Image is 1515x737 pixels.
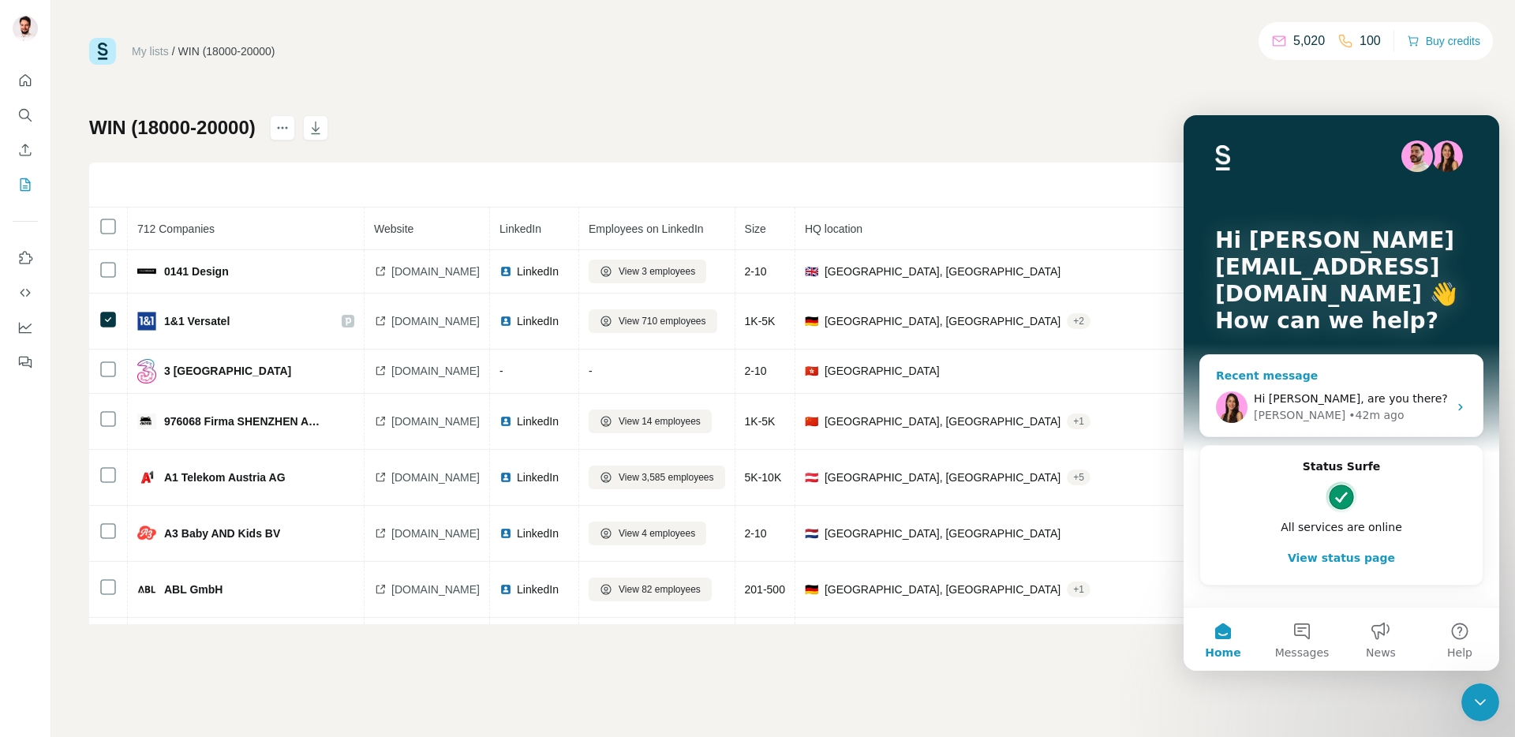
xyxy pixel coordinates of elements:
[164,313,230,329] span: 1&1 Versatel
[1293,32,1325,51] p: 5,020
[619,314,706,328] span: View 710 employees
[137,223,215,235] span: 712 Companies
[1461,683,1499,721] iframe: Intercom live chat
[164,470,286,485] span: A1 Telekom Austria AG
[13,244,38,272] button: Use Surfe on LinkedIn
[13,16,38,41] img: Avatar
[1067,470,1090,484] div: + 5
[178,43,275,59] div: WIN (18000-20000)
[137,524,156,543] img: company-logo
[89,115,256,140] h1: WIN (18000-20000)
[164,413,326,429] span: 976068 Firma SHENZHEN AONI ELECTRONIC CO., LTD in [GEOGRAPHIC_DATA]
[745,415,776,428] span: 1K-5K
[517,413,559,429] span: LinkedIn
[391,363,480,379] span: [DOMAIN_NAME]
[1067,314,1090,328] div: + 2
[13,279,38,307] button: Use Surfe API
[137,312,156,331] img: company-logo
[825,470,1060,485] span: [GEOGRAPHIC_DATA], [GEOGRAPHIC_DATA]
[172,43,175,59] li: /
[805,363,818,379] span: 🇭🇰
[745,471,782,484] span: 5K-10K
[499,315,512,327] img: LinkedIn logo
[589,410,712,433] button: View 14 employees
[270,115,295,140] button: actions
[589,223,704,235] span: Employees on LinkedIn
[517,582,559,597] span: LinkedIn
[619,582,701,597] span: View 82 employees
[13,313,38,342] button: Dashboard
[499,415,512,428] img: LinkedIn logo
[13,348,38,376] button: Feedback
[589,578,712,601] button: View 82 employees
[1184,115,1499,671] iframe: Intercom live chat
[1067,414,1090,428] div: + 1
[745,265,767,278] span: 2-10
[499,265,512,278] img: LinkedIn logo
[619,470,714,484] span: View 3,585 employees
[805,582,818,597] span: 🇩🇪
[391,526,480,541] span: [DOMAIN_NAME]
[517,313,559,329] span: LinkedIn
[1360,32,1381,51] p: 100
[745,315,776,327] span: 1K-5K
[164,264,229,279] span: 0141 Design
[805,313,818,329] span: 🇩🇪
[499,527,512,540] img: LinkedIn logo
[132,45,169,58] a: My lists
[391,264,480,279] span: [DOMAIN_NAME]
[825,526,1060,541] span: [GEOGRAPHIC_DATA], [GEOGRAPHIC_DATA]
[619,414,701,428] span: View 14 employees
[517,526,559,541] span: LinkedIn
[825,264,1060,279] span: [GEOGRAPHIC_DATA], [GEOGRAPHIC_DATA]
[589,309,717,333] button: View 710 employees
[589,260,706,283] button: View 3 employees
[137,580,156,599] img: company-logo
[805,470,818,485] span: 🇦🇹
[164,363,291,379] span: 3 [GEOGRAPHIC_DATA]
[1067,582,1090,597] div: + 1
[805,264,818,279] span: 🇬🇧
[517,264,559,279] span: LinkedIn
[745,365,767,377] span: 2-10
[1407,30,1480,52] button: Buy credits
[825,582,1060,597] span: [GEOGRAPHIC_DATA], [GEOGRAPHIC_DATA]
[825,413,1060,429] span: [GEOGRAPHIC_DATA], [GEOGRAPHIC_DATA]
[137,412,156,431] img: company-logo
[499,471,512,484] img: LinkedIn logo
[13,66,38,95] button: Quick start
[391,413,480,429] span: [DOMAIN_NAME]
[89,38,116,65] img: Surfe Logo
[13,170,38,199] button: My lists
[499,365,503,377] span: -
[391,313,480,329] span: [DOMAIN_NAME]
[164,582,223,597] span: ABL GmbH
[825,363,940,379] span: [GEOGRAPHIC_DATA]
[825,313,1060,329] span: [GEOGRAPHIC_DATA], [GEOGRAPHIC_DATA]
[13,101,38,129] button: Search
[517,470,559,485] span: LinkedIn
[137,468,156,487] img: company-logo
[805,526,818,541] span: 🇳🇱
[745,223,766,235] span: Size
[137,359,156,383] img: company-logo
[13,136,38,164] button: Enrich CSV
[391,582,480,597] span: [DOMAIN_NAME]
[499,223,541,235] span: LinkedIn
[589,365,593,377] span: -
